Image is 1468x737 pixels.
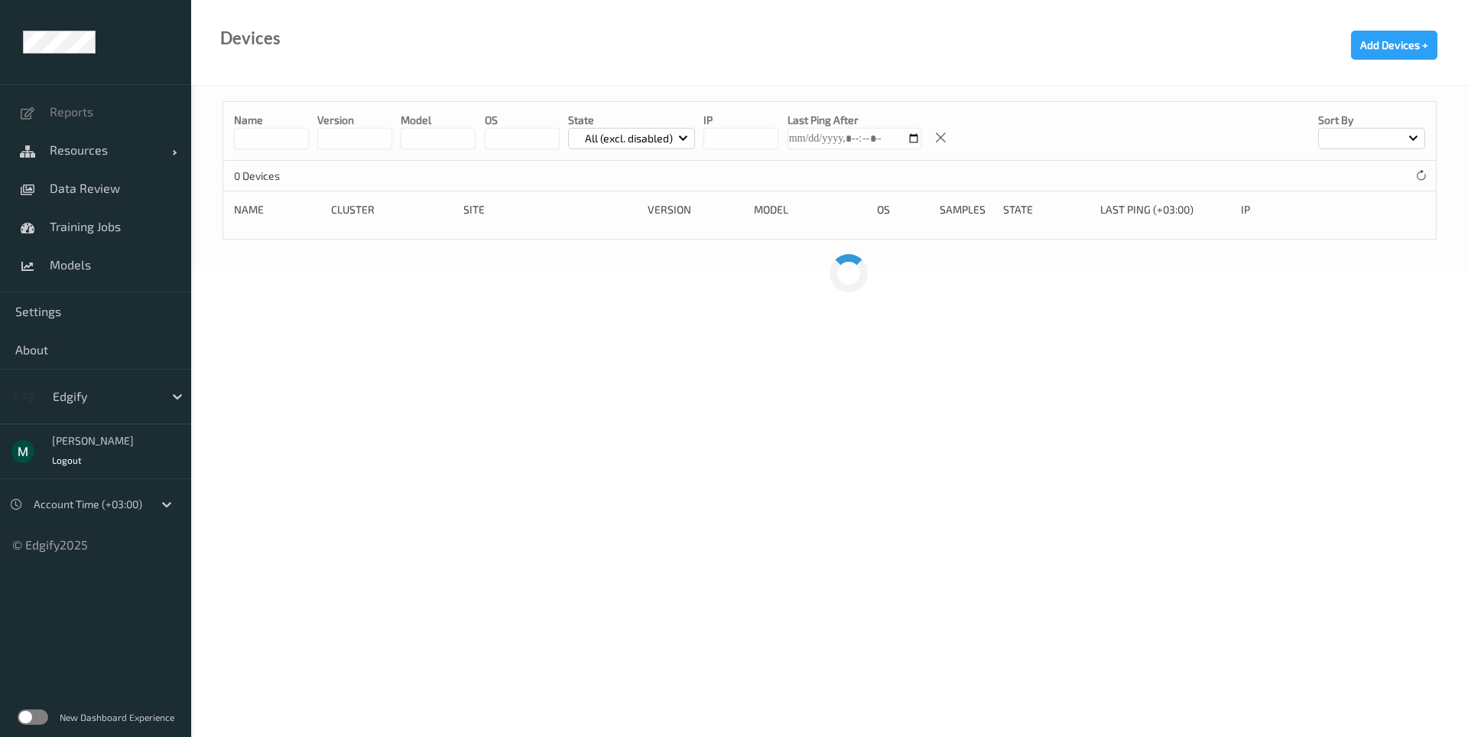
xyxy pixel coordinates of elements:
div: Model [754,202,866,217]
p: All (excl. disabled) [580,131,678,146]
div: ip [1241,202,1345,217]
div: OS [877,202,929,217]
div: Site [463,202,637,217]
p: 0 Devices [234,168,349,184]
div: Cluster [331,202,453,217]
p: IP [703,113,778,128]
div: version [648,202,743,217]
p: Last Ping After [788,113,921,128]
div: Name [234,202,320,217]
div: Samples [940,202,992,217]
p: Name [234,113,309,128]
div: Last Ping (+03:00) [1100,202,1230,217]
button: Add Devices + [1351,31,1437,60]
p: Sort by [1318,113,1425,128]
p: State [568,113,696,128]
p: OS [485,113,560,128]
div: Devices [220,31,281,46]
p: model [401,113,476,128]
p: version [317,113,392,128]
div: State [1003,202,1090,217]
